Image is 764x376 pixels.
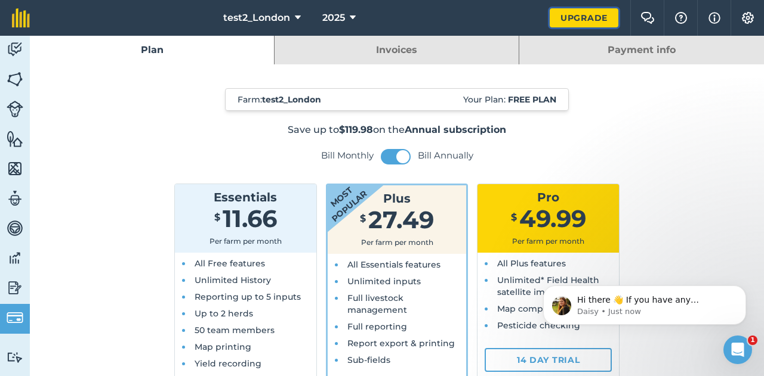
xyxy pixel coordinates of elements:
a: Payment info [519,36,764,64]
span: 50 team members [195,325,275,335]
span: Farm : [238,94,321,105]
span: Unlimited inputs [347,276,421,287]
span: Yield recording [195,358,261,369]
span: 49.99 [519,204,586,233]
iframe: Intercom notifications message [525,260,764,344]
span: All Plus features [497,258,566,269]
strong: Annual subscription [405,124,506,135]
span: 27.49 [368,205,434,234]
p: Save up to on the [93,123,701,137]
strong: Most popular [292,151,390,241]
strong: test2_London [262,94,321,105]
img: svg+xml;base64,PD94bWwgdmVyc2lvbj0iMS4wIiBlbmNvZGluZz0idXRmLTgiPz4KPCEtLSBHZW5lcmF0b3I6IEFkb2JlIE... [7,41,23,58]
img: A question mark icon [674,12,688,24]
span: Your Plan: [463,94,556,105]
span: All Essentials features [347,259,440,270]
img: svg+xml;base64,PD94bWwgdmVyc2lvbj0iMS4wIiBlbmNvZGluZz0idXRmLTgiPz4KPCEtLSBHZW5lcmF0b3I6IEFkb2JlIE... [7,279,23,297]
span: Plus [383,191,411,206]
span: Unlimited History [195,275,271,285]
span: Per farm per month [361,238,433,247]
img: svg+xml;base64,PHN2ZyB4bWxucz0iaHR0cDovL3d3dy53My5vcmcvMjAwMC9zdmciIHdpZHRoPSI1NiIgaGVpZ2h0PSI2MC... [7,70,23,88]
span: $ [214,212,220,223]
span: $ [360,213,366,224]
span: 11.66 [223,204,277,233]
strong: Free plan [508,94,556,105]
span: Sub-fields [347,355,390,365]
img: Two speech bubbles overlapping with the left bubble in the forefront [640,12,655,24]
img: fieldmargin Logo [12,8,30,27]
span: $ [511,212,517,223]
a: Invoices [275,36,519,64]
img: svg+xml;base64,PHN2ZyB4bWxucz0iaHR0cDovL3d3dy53My5vcmcvMjAwMC9zdmciIHdpZHRoPSI1NiIgaGVpZ2h0PSI2MC... [7,160,23,178]
span: Map printing [195,341,251,352]
a: Upgrade [550,8,618,27]
a: Plan [30,36,274,64]
span: Essentials [214,190,277,204]
span: Up to 2 herds [195,308,253,319]
img: svg+xml;base64,PD94bWwgdmVyc2lvbj0iMS4wIiBlbmNvZGluZz0idXRmLTgiPz4KPCEtLSBHZW5lcmF0b3I6IEFkb2JlIE... [7,352,23,363]
span: Report export & printing [347,338,455,349]
img: svg+xml;base64,PD94bWwgdmVyc2lvbj0iMS4wIiBlbmNvZGluZz0idXRmLTgiPz4KPCEtLSBHZW5lcmF0b3I6IEFkb2JlIE... [7,189,23,207]
label: Bill Annually [418,150,473,161]
span: Full livestock management [347,293,407,315]
img: svg+xml;base64,PD94bWwgdmVyc2lvbj0iMS4wIiBlbmNvZGluZz0idXRmLTgiPz4KPCEtLSBHZW5lcmF0b3I6IEFkb2JlIE... [7,249,23,267]
span: Pro [537,190,559,204]
img: svg+xml;base64,PHN2ZyB4bWxucz0iaHR0cDovL3d3dy53My5vcmcvMjAwMC9zdmciIHdpZHRoPSIxNyIgaGVpZ2h0PSIxNy... [708,11,720,25]
img: svg+xml;base64,PHN2ZyB4bWxucz0iaHR0cDovL3d3dy53My5vcmcvMjAwMC9zdmciIHdpZHRoPSI1NiIgaGVpZ2h0PSI2MC... [7,130,23,148]
span: Pesticide checking [497,320,580,331]
a: 14 day trial [485,348,612,372]
img: svg+xml;base64,PD94bWwgdmVyc2lvbj0iMS4wIiBlbmNvZGluZz0idXRmLTgiPz4KPCEtLSBHZW5lcmF0b3I6IEFkb2JlIE... [7,309,23,326]
span: 1 [748,335,757,345]
span: Map comparison [497,303,569,314]
label: Bill Monthly [321,150,374,161]
span: Unlimited* Field Health satellite imagery analysis [497,275,605,297]
span: Per farm per month [210,237,282,246]
img: svg+xml;base64,PD94bWwgdmVyc2lvbj0iMS4wIiBlbmNvZGluZz0idXRmLTgiPz4KPCEtLSBHZW5lcmF0b3I6IEFkb2JlIE... [7,101,23,117]
span: test2_London [223,11,290,25]
img: A cog icon [741,12,755,24]
span: Reporting up to 5 inputs [195,291,301,302]
span: Full reporting [347,321,407,332]
span: 2025 [322,11,345,25]
span: All Free features [195,258,265,269]
img: svg+xml;base64,PD94bWwgdmVyc2lvbj0iMS4wIiBlbmNvZGluZz0idXRmLTgiPz4KPCEtLSBHZW5lcmF0b3I6IEFkb2JlIE... [7,219,23,237]
span: Per farm per month [512,237,584,246]
strong: $119.98 [339,124,373,135]
iframe: Intercom live chat [723,335,752,364]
